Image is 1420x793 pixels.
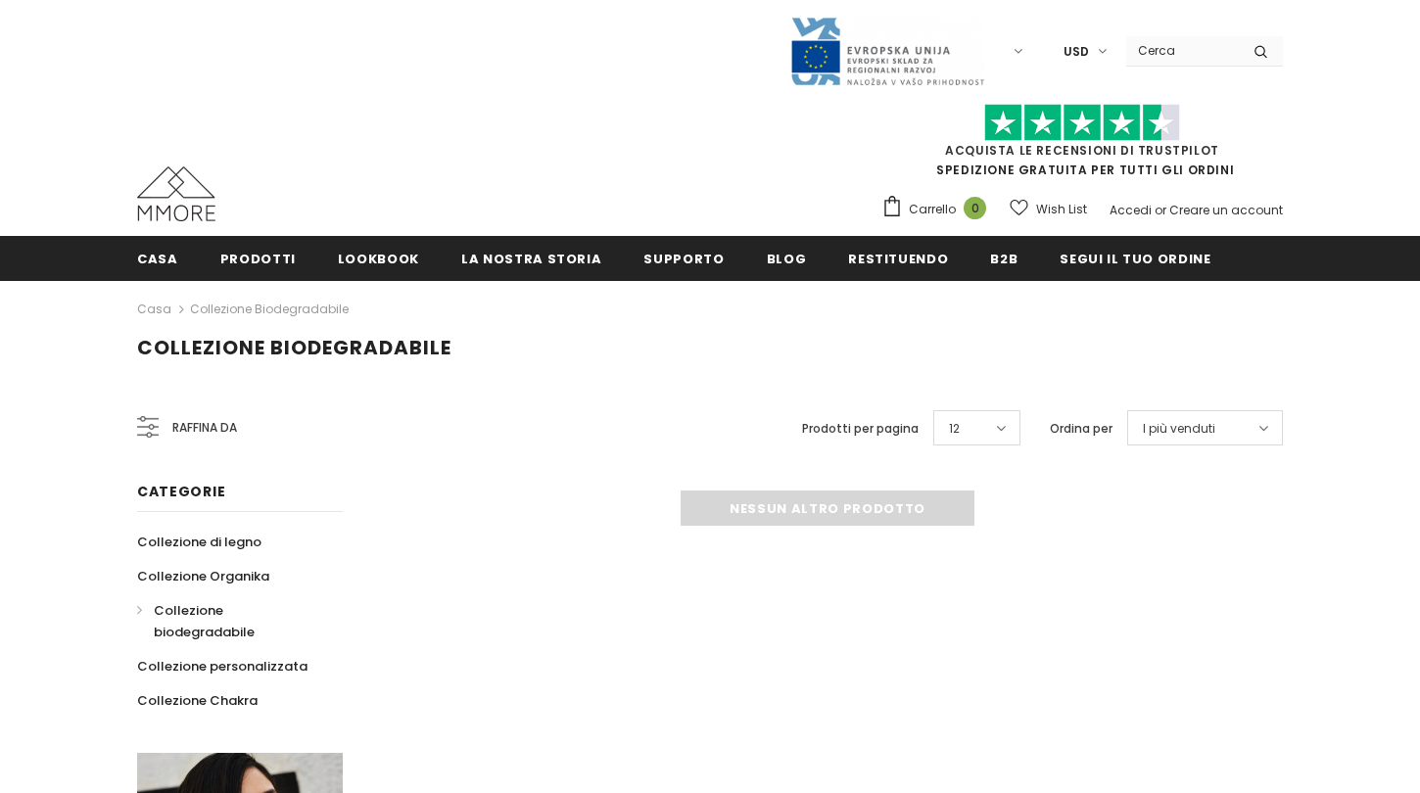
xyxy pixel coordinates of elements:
a: Collezione personalizzata [137,649,308,683]
a: La nostra storia [461,236,601,280]
span: USD [1064,42,1089,62]
a: Prodotti [220,236,296,280]
span: Collezione di legno [137,533,261,551]
span: or [1155,202,1166,218]
span: 0 [964,197,986,219]
span: Collezione Chakra [137,691,258,710]
span: Casa [137,250,178,268]
a: Collezione biodegradabile [137,593,321,649]
img: Casi MMORE [137,166,215,221]
span: B2B [990,250,1018,268]
a: Collezione biodegradabile [190,301,349,317]
a: B2B [990,236,1018,280]
span: Categorie [137,482,225,501]
img: Fidati di Pilot Stars [984,104,1180,142]
span: Collezione personalizzata [137,657,308,676]
a: Accedi [1110,202,1152,218]
span: La nostra storia [461,250,601,268]
a: Creare un account [1169,202,1283,218]
span: Carrello [909,200,956,219]
span: SPEDIZIONE GRATUITA PER TUTTI GLI ORDINI [881,113,1283,178]
a: Collezione di legno [137,525,261,559]
span: Raffina da [172,417,237,439]
span: Wish List [1036,200,1087,219]
a: Javni Razpis [789,42,985,59]
span: Collezione biodegradabile [137,334,451,361]
span: Lookbook [338,250,419,268]
span: supporto [643,250,724,268]
a: Acquista le recensioni di TrustPilot [945,142,1219,159]
span: I più venduti [1143,419,1215,439]
img: Javni Razpis [789,16,985,87]
span: Blog [767,250,807,268]
span: Restituendo [848,250,948,268]
a: Carrello 0 [881,195,996,224]
span: Collezione biodegradabile [154,601,255,641]
span: Prodotti [220,250,296,268]
a: Segui il tuo ordine [1060,236,1210,280]
span: 12 [949,419,960,439]
a: Casa [137,236,178,280]
a: Restituendo [848,236,948,280]
a: supporto [643,236,724,280]
a: Blog [767,236,807,280]
span: Segui il tuo ordine [1060,250,1210,268]
span: Collezione Organika [137,567,269,585]
a: Lookbook [338,236,419,280]
a: Collezione Chakra [137,683,258,718]
a: Collezione Organika [137,559,269,593]
a: Casa [137,298,171,321]
a: Wish List [1010,192,1087,226]
input: Search Site [1126,36,1239,65]
label: Ordina per [1050,419,1112,439]
label: Prodotti per pagina [802,419,919,439]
